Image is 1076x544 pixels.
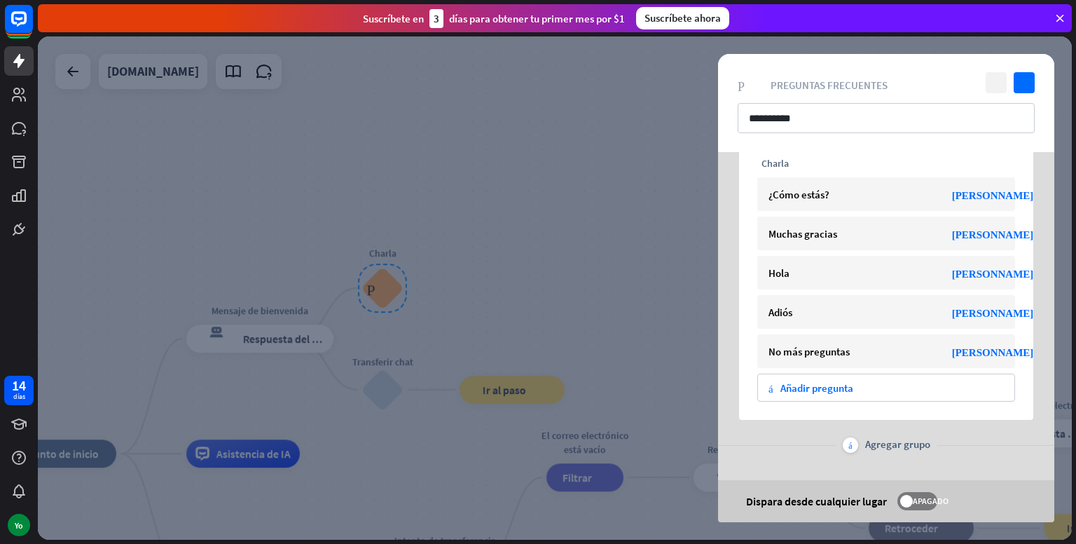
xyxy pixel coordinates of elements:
[848,441,852,449] font: más
[11,6,53,48] button: Abrir el widget de chat LiveChat
[746,494,887,508] font: Dispara desde cualquier lugar
[644,11,721,25] font: Suscríbete ahora
[771,79,888,92] font: Preguntas frecuentes
[865,437,930,451] font: Agregar grupo
[768,188,829,201] font: ¿Cómo estás?
[952,346,1034,357] font: punta [PERSON_NAME] derecha
[952,268,1034,278] font: punta [PERSON_NAME] derecha
[768,345,850,358] font: No más preguntas
[15,520,23,531] font: Yo
[913,496,949,506] font: APAGADO
[738,79,764,92] font: Preguntas frecuentes sobre bloques
[952,189,1034,200] font: punta [PERSON_NAME] derecha
[780,381,853,395] font: Añadir pregunta
[12,376,26,394] font: 14
[13,392,25,401] font: días
[434,12,439,25] font: 3
[761,157,789,170] font: Charla
[363,12,424,25] font: Suscríbete en
[952,229,1034,239] font: punta [PERSON_NAME] derecha
[952,307,1034,318] font: punta [PERSON_NAME] derecha
[768,306,792,319] font: Adiós
[768,383,773,393] font: más
[4,376,34,405] a: 14 días
[768,227,837,240] font: Muchas gracias
[449,12,625,25] font: días para obtener tu primer mes por $1
[768,266,789,280] font: Hola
